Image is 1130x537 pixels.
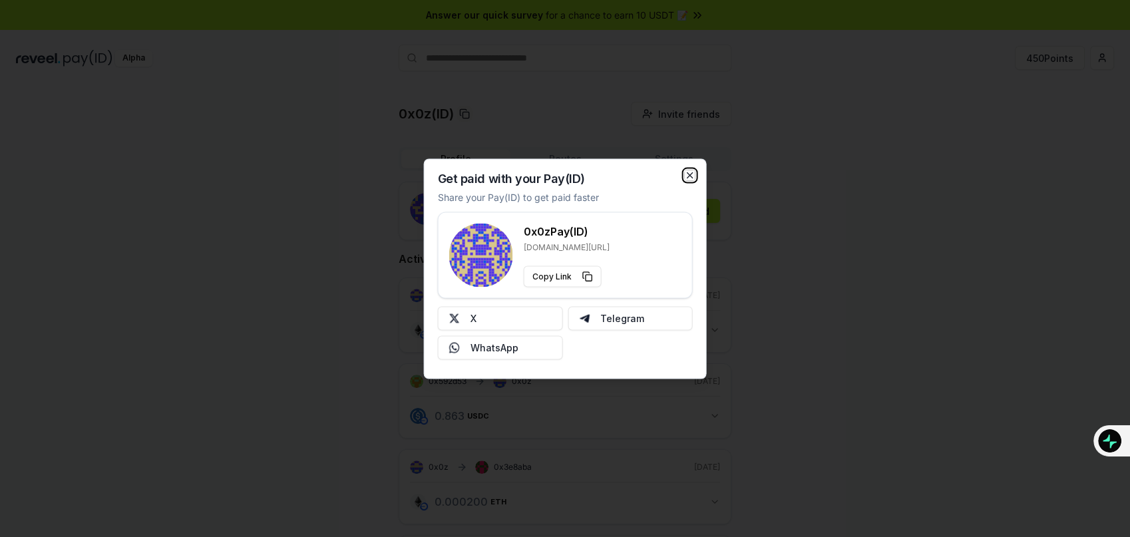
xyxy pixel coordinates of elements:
img: X [449,313,460,323]
p: Share your Pay(ID) to get paid faster [438,190,599,204]
h2: Get paid with your Pay(ID) [438,172,585,184]
button: X [438,306,563,330]
button: Copy Link [524,266,602,287]
p: [DOMAIN_NAME][URL] [524,242,610,252]
button: WhatsApp [438,335,563,359]
img: Telegram [579,313,590,323]
button: Telegram [568,306,693,330]
img: Whatsapp [449,342,460,353]
h3: 0x0z Pay(ID) [524,223,610,239]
